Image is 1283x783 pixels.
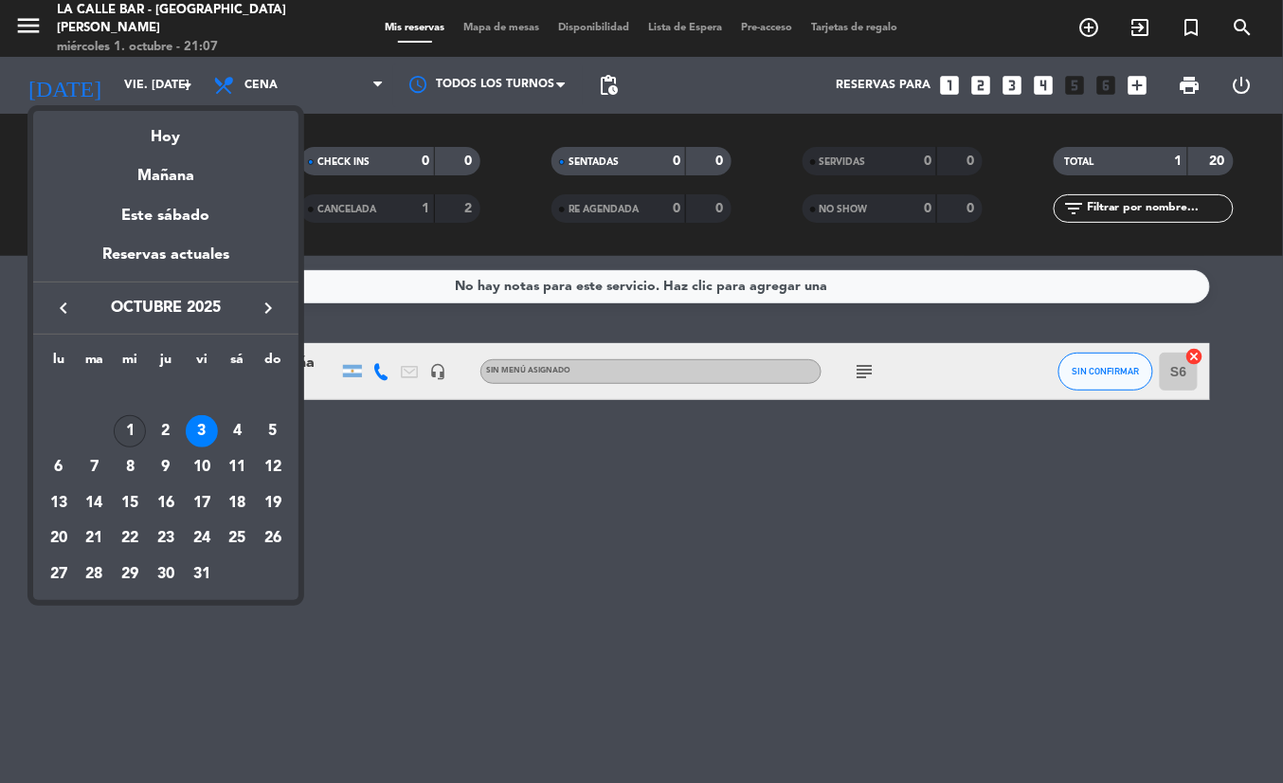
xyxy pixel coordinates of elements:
td: 6 de octubre de 2025 [41,449,77,485]
td: 4 de octubre de 2025 [220,413,256,449]
div: 30 [150,558,182,591]
div: 5 [257,415,289,447]
td: 21 de octubre de 2025 [77,520,113,556]
td: 31 de octubre de 2025 [184,556,220,592]
td: 18 de octubre de 2025 [220,485,256,521]
i: keyboard_arrow_right [257,297,280,319]
div: 4 [221,415,253,447]
th: jueves [148,349,184,378]
div: 14 [79,487,111,519]
div: 21 [79,522,111,555]
td: 13 de octubre de 2025 [41,485,77,521]
div: 29 [114,558,146,591]
div: 31 [186,558,218,591]
div: 6 [43,451,75,483]
div: 11 [221,451,253,483]
td: 27 de octubre de 2025 [41,556,77,592]
th: lunes [41,349,77,378]
td: 25 de octubre de 2025 [220,520,256,556]
td: 14 de octubre de 2025 [77,485,113,521]
div: 1 [114,415,146,447]
div: 9 [150,451,182,483]
td: 11 de octubre de 2025 [220,449,256,485]
td: 24 de octubre de 2025 [184,520,220,556]
div: 7 [79,451,111,483]
td: 30 de octubre de 2025 [148,556,184,592]
div: 10 [186,451,218,483]
th: domingo [255,349,291,378]
td: 12 de octubre de 2025 [255,449,291,485]
td: 10 de octubre de 2025 [184,449,220,485]
div: 3 [186,415,218,447]
button: keyboard_arrow_right [251,296,285,320]
button: keyboard_arrow_left [46,296,81,320]
td: 28 de octubre de 2025 [77,556,113,592]
th: sábado [220,349,256,378]
td: 19 de octubre de 2025 [255,485,291,521]
span: octubre 2025 [81,296,251,320]
div: Hoy [33,111,298,150]
td: 22 de octubre de 2025 [112,520,148,556]
div: 27 [43,558,75,591]
td: 2 de octubre de 2025 [148,413,184,449]
div: 22 [114,522,146,555]
i: keyboard_arrow_left [52,297,75,319]
td: 5 de octubre de 2025 [255,413,291,449]
div: 23 [150,522,182,555]
td: 3 de octubre de 2025 [184,413,220,449]
td: 9 de octubre de 2025 [148,449,184,485]
td: 29 de octubre de 2025 [112,556,148,592]
th: viernes [184,349,220,378]
td: 1 de octubre de 2025 [112,413,148,449]
td: 7 de octubre de 2025 [77,449,113,485]
td: 15 de octubre de 2025 [112,485,148,521]
div: Este sábado [33,190,298,243]
div: 16 [150,487,182,519]
div: 2 [150,415,182,447]
div: 8 [114,451,146,483]
div: 13 [43,487,75,519]
div: Reservas actuales [33,243,298,282]
td: 26 de octubre de 2025 [255,520,291,556]
div: 25 [221,522,253,555]
div: Mañana [33,150,298,189]
div: 20 [43,522,75,555]
th: miércoles [112,349,148,378]
div: 24 [186,522,218,555]
td: 17 de octubre de 2025 [184,485,220,521]
div: 18 [221,487,253,519]
div: 15 [114,487,146,519]
div: 12 [257,451,289,483]
div: 19 [257,487,289,519]
div: 26 [257,522,289,555]
td: OCT. [41,378,291,414]
div: 17 [186,487,218,519]
td: 16 de octubre de 2025 [148,485,184,521]
td: 8 de octubre de 2025 [112,449,148,485]
div: 28 [79,558,111,591]
th: martes [77,349,113,378]
td: 20 de octubre de 2025 [41,520,77,556]
td: 23 de octubre de 2025 [148,520,184,556]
